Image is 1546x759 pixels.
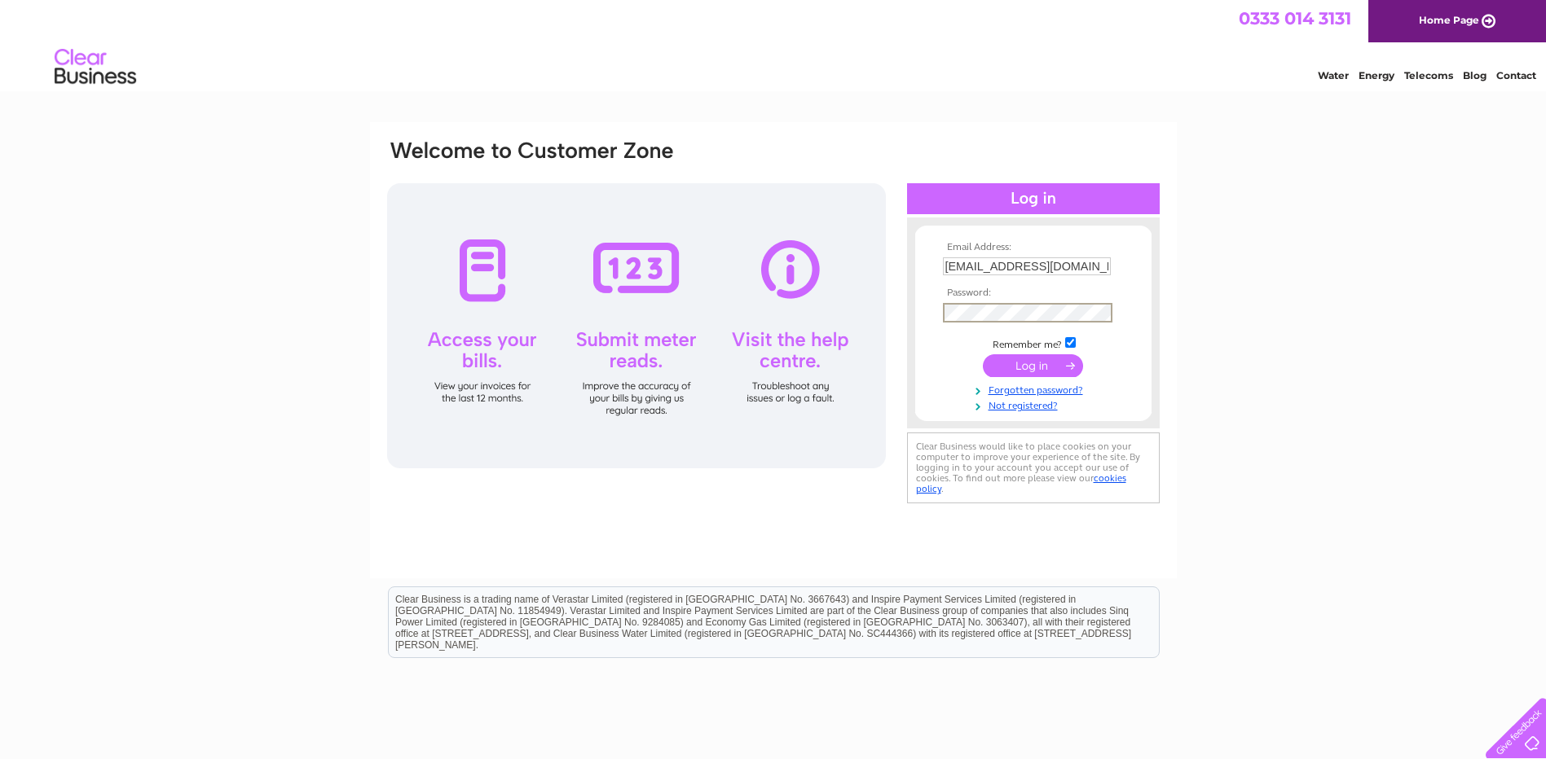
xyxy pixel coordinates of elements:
a: Contact [1496,69,1536,81]
a: Blog [1463,69,1487,81]
input: Submit [983,354,1083,377]
a: Water [1318,69,1349,81]
th: Password: [939,287,1128,299]
a: 0333 014 3131 [1239,8,1351,29]
th: Email Address: [939,242,1128,253]
div: Clear Business would like to place cookies on your computer to improve your experience of the sit... [907,432,1160,503]
a: cookies policy [916,472,1126,494]
a: Telecoms [1404,69,1453,81]
div: Clear Business is a trading name of Verastar Limited (registered in [GEOGRAPHIC_DATA] No. 3667643... [389,9,1159,79]
a: Energy [1359,69,1394,81]
img: logo.png [54,42,137,92]
td: Remember me? [939,335,1128,351]
a: Forgotten password? [943,381,1128,397]
a: Not registered? [943,397,1128,412]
